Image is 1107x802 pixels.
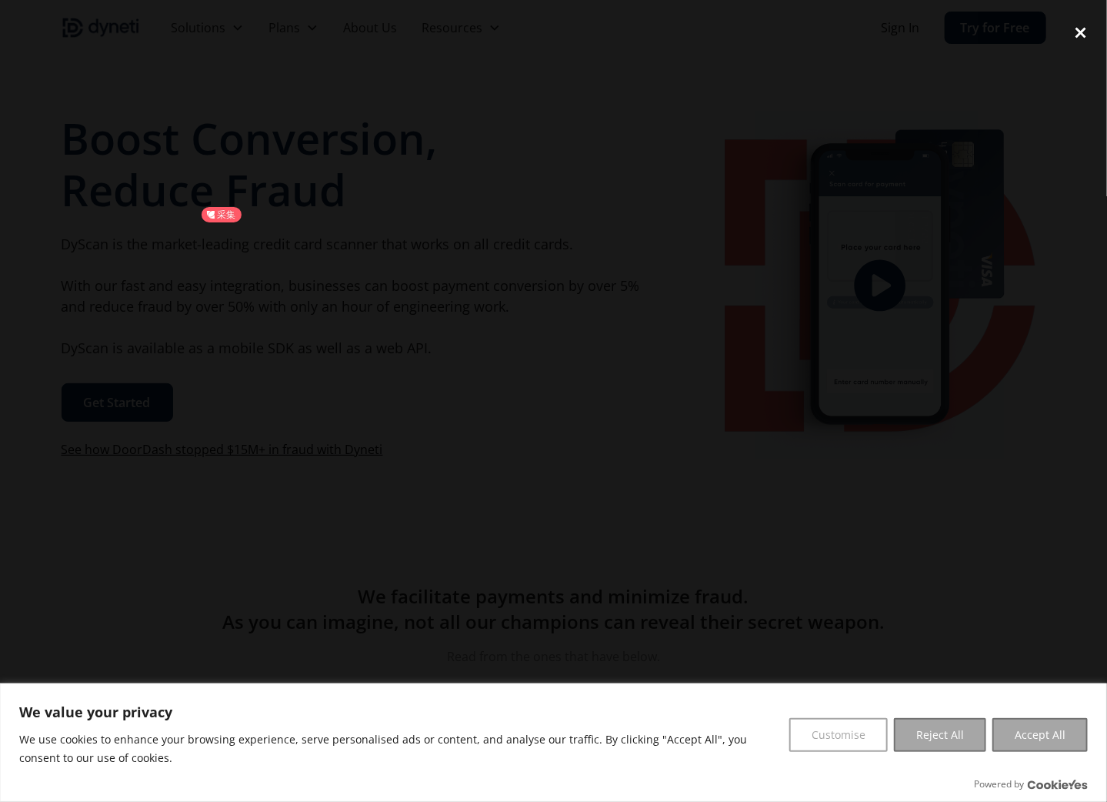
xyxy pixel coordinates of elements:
[192,198,915,604] iframe: YouTube embed
[789,718,888,752] button: Customise
[894,718,986,752] button: Reject All
[974,777,1088,792] div: Powered by
[1028,780,1088,790] a: Visit CookieYes website
[19,730,778,767] p: We use cookies to enhance your browsing experience, serve personalised ads or content, and analys...
[1055,16,1107,50] div: close lightbox
[19,703,778,721] p: We value your privacy
[992,718,1088,752] button: Accept All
